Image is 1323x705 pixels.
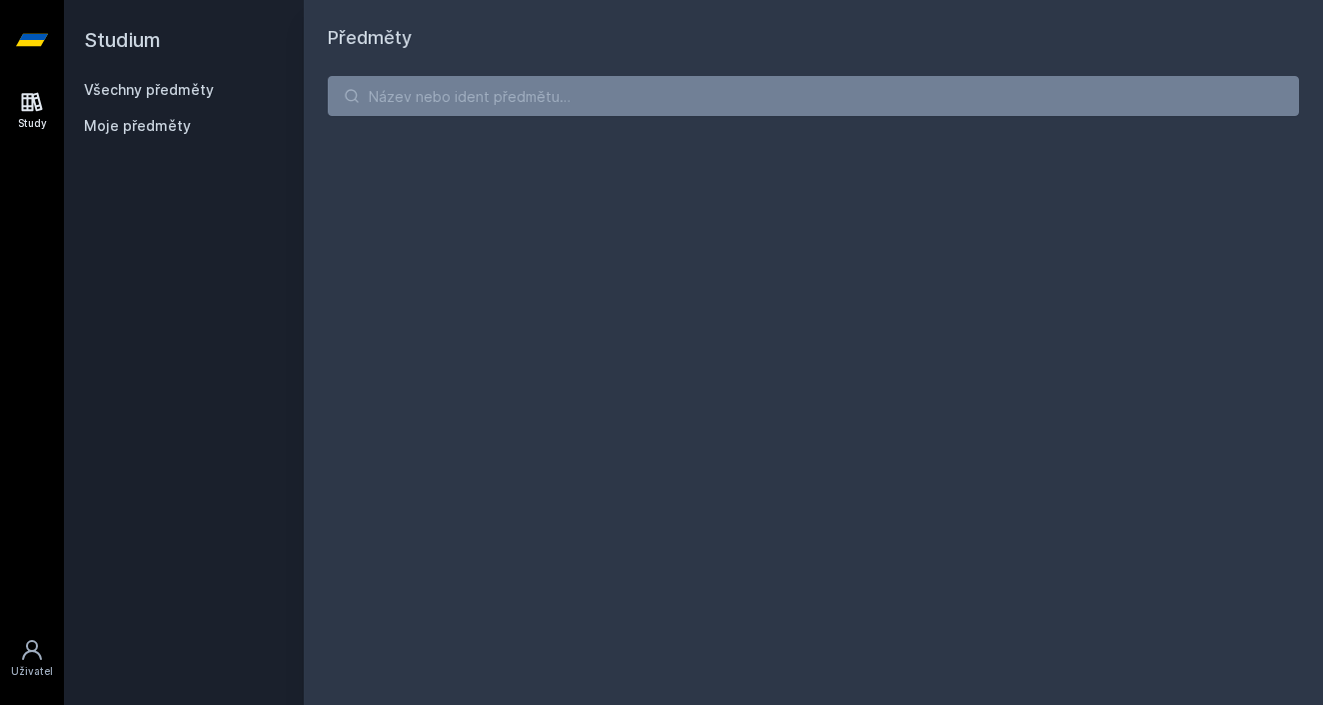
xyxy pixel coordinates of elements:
div: Study [18,116,47,131]
a: Study [4,80,60,141]
div: Uživatel [11,664,53,679]
a: Uživatel [4,628,60,689]
h1: Předměty [328,24,1299,52]
span: Moje předměty [84,116,191,136]
a: Všechny předměty [84,81,214,98]
input: Název nebo ident předmětu… [328,76,1299,116]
